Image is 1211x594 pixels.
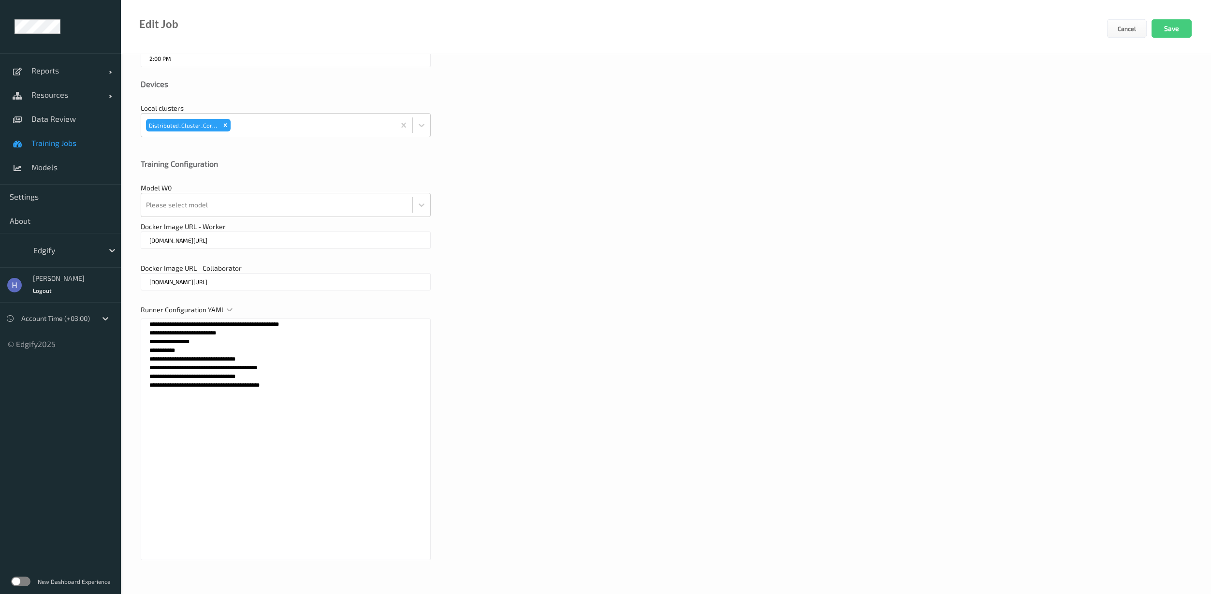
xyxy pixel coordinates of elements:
[1107,19,1147,38] button: Cancel
[141,184,172,192] span: Model W0
[141,159,1191,169] div: Training Configuration
[141,264,242,272] span: Docker Image URL - Collaborator
[141,222,226,231] span: Docker Image URL - Worker
[146,119,220,131] div: Distributed_Cluster_Corei3
[139,19,178,29] div: Edit Job
[141,305,233,314] span: Runner Configuration YAML
[141,79,1191,89] div: Devices
[1152,19,1192,38] button: Save
[220,119,231,131] div: Remove Distributed_Cluster_Corei3
[141,104,184,112] span: Local clusters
